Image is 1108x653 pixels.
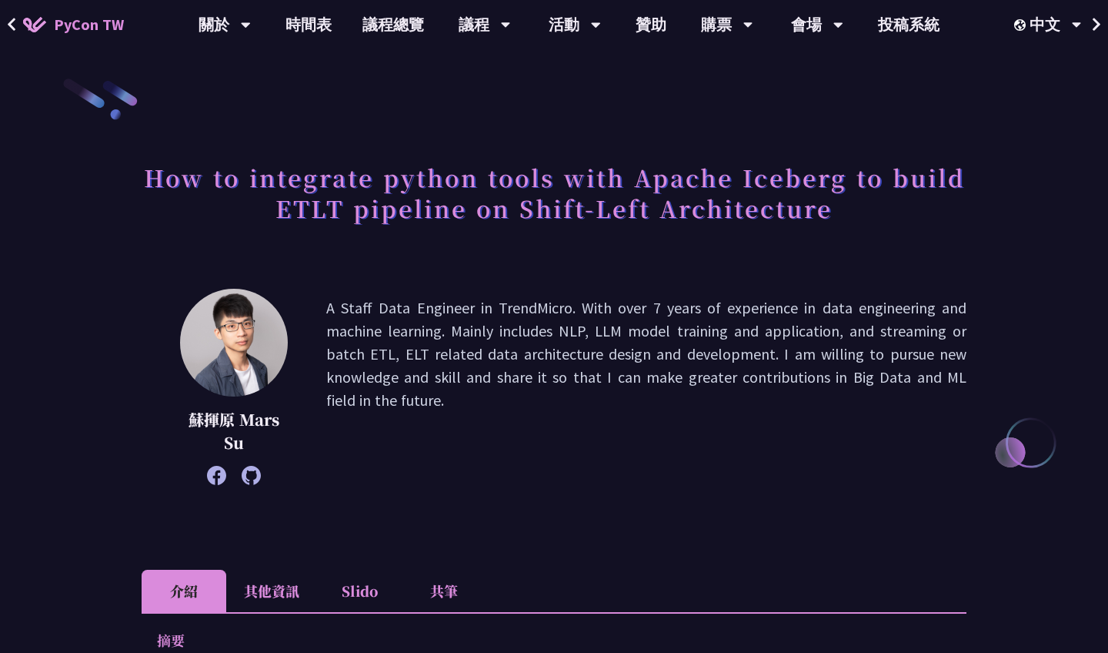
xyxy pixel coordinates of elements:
p: 摘要 [157,629,920,651]
li: 其他資訊 [226,570,317,612]
img: Home icon of PyCon TW 2025 [23,17,46,32]
img: Locale Icon [1014,19,1030,31]
li: 共筆 [402,570,486,612]
span: PyCon TW [54,13,124,36]
a: PyCon TW [8,5,139,44]
p: 蘇揮原 Mars Su [180,408,288,454]
li: 介紹 [142,570,226,612]
h1: How to integrate python tools with Apache Iceberg to build ETLT pipeline on Shift-Left Architecture [142,154,966,231]
p: A Staff Data Engineer in TrendMicro. With over 7 years of experience in data engineering and mach... [326,296,966,477]
img: 蘇揮原 Mars Su [180,289,288,397]
li: Slido [317,570,402,612]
